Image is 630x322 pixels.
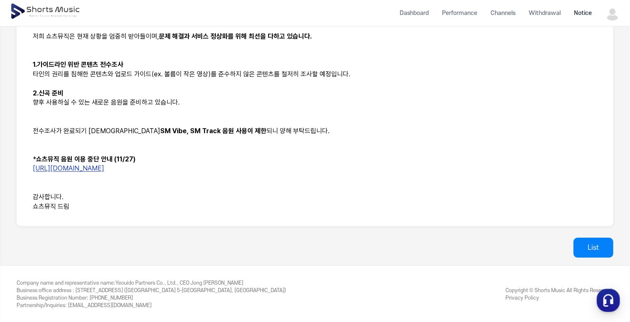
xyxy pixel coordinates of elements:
a: Performance [435,2,484,24]
strong: 쇼츠뮤직 음원 이용 중단 안내 (11/27) [36,155,136,163]
a: Home [2,253,55,274]
p: 전수조사가 완료되기 [DEMOGRAPHIC_DATA] 되니 양해 부탁드립니다. [33,127,597,136]
p: 타인의 권리를 침해한 콘텐츠와 업로드 가이드(ex. 볼륨이 작은 영상)를 준수하지 않은 콘텐츠를 철저히 조사할 예정입니다. [33,70,597,79]
div: Copyright © Shorts Music All Rights Reserved. [505,287,613,302]
a: Dashboard [393,2,435,24]
p: 쇼츠뮤직 드림 [33,202,597,212]
strong: SM Vibe, SM Track 음원 사용이 제한 [160,127,266,135]
a: Withdrawal [522,2,567,24]
a: Messages [55,253,107,274]
p: 향후 사용하실 수 있는 새로운 음원을 준비하고 있습니다. [33,98,597,107]
span: Business office address : [17,288,74,293]
p: 저희 쇼츠뮤직은 현재 상황을 엄중히 받아들이며, [33,32,597,41]
a: Channels [484,2,522,24]
a: Settings [107,253,159,274]
strong: 문제 해결과 서비스 정상화를 위해 최선을 다하고 있습니다. [159,32,312,40]
span: Settings [123,266,143,272]
strong: 1.가이드라인 위반 콘텐츠 전수조사 [33,61,123,68]
a: Notice [567,2,598,24]
span: Company name and representative name : [17,280,115,286]
strong: 2.신곡 준비 [33,89,63,97]
p: 감사합니다. [33,193,597,202]
span: Messages [69,266,93,273]
span: Home [21,266,36,272]
a: List [574,238,613,258]
a: [URL][DOMAIN_NAME] [33,165,104,173]
a: Privacy Policy [505,295,539,301]
img: 사용자 이미지 [605,6,620,21]
div: Yeouido Partners Co., Ltd., CEO Jong [PERSON_NAME] [STREET_ADDRESS] ([GEOGRAPHIC_DATA] 5-[GEOGRAP... [17,279,286,309]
